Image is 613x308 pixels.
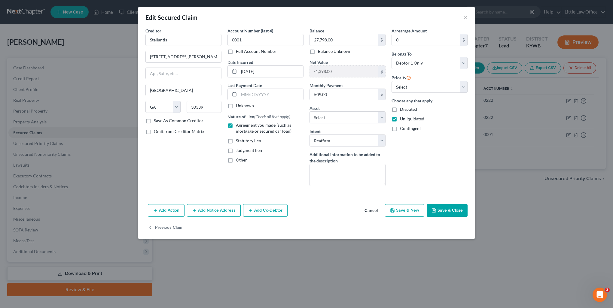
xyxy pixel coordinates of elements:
label: Date Incurred [227,59,253,65]
label: Monthly Payment [310,82,343,89]
span: Judgment lien [236,148,262,153]
label: Priority [392,74,411,81]
input: XXXX [227,34,303,46]
button: Add Co-Debtor [243,204,288,217]
label: Intent [310,128,321,134]
button: Cancel [360,205,383,217]
span: Creditor [145,28,161,33]
span: Omit from Creditor Matrix [154,129,204,134]
div: $ [460,34,467,46]
span: Statutory lien [236,138,261,143]
label: Balance [310,28,324,34]
div: Edit Secured Claim [145,13,197,22]
span: Other [236,157,247,162]
label: Choose any that apply [392,98,468,104]
span: Agreement you made (such as mortgage or secured car loan) [236,122,291,134]
input: Enter city... [146,84,221,96]
label: Net Value [310,59,328,65]
input: 0.00 [310,66,378,77]
input: Enter zip... [187,101,222,113]
input: Apt, Suite, etc... [146,68,221,79]
button: Add Notice Address [187,204,241,217]
button: Add Action [148,204,185,217]
div: $ [378,89,385,100]
label: Unknown [236,103,254,109]
input: 0.00 [310,34,378,46]
label: Arrearage Amount [392,28,427,34]
button: Save & New [385,204,424,217]
label: Balance Unknown [318,48,352,54]
label: Last Payment Date [227,82,262,89]
span: Disputed [400,107,417,112]
button: × [463,14,468,21]
iframe: Intercom live chat [593,288,607,302]
input: Enter address... [146,51,221,62]
input: MM/DD/YYYY [239,89,303,100]
span: 3 [605,288,610,292]
span: Unliquidated [400,116,424,121]
label: Save As Common Creditor [154,118,203,124]
label: Additional information to be added to the description [310,151,386,164]
span: Asset [310,106,320,111]
div: $ [378,66,385,77]
label: Account Number (last 4) [227,28,273,34]
label: Nature of Lien [227,113,290,120]
span: (Check all that apply) [254,114,290,119]
input: MM/DD/YYYY [239,66,303,77]
input: 0.00 [310,89,378,100]
button: Save & Close [427,204,468,217]
label: Full Account Number [236,48,276,54]
span: Contingent [400,126,421,131]
input: Search creditor by name... [145,34,221,46]
span: Belongs To [392,51,412,56]
input: 0.00 [392,34,460,46]
button: Previous Claim [148,222,184,234]
div: $ [378,34,385,46]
